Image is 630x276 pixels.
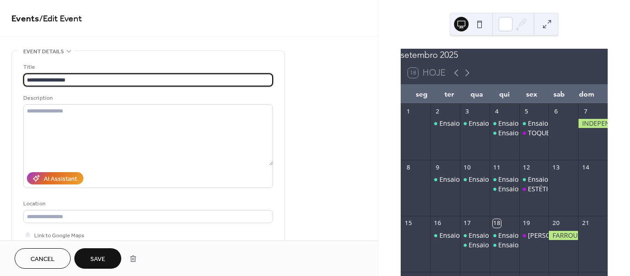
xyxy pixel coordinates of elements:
[519,119,549,128] div: Ensaio Manhã
[518,84,545,104] div: sex
[493,163,501,171] div: 11
[498,240,537,250] div: Ensaio Noite
[578,119,608,128] div: INDEPENDÊNCIA
[522,163,531,171] div: 12
[430,119,460,128] div: Ensaio Manhã
[490,175,519,184] div: Ensaio Manhã
[463,219,471,227] div: 17
[44,174,77,184] div: AI Assistant
[522,107,531,115] div: 5
[404,107,412,115] div: 1
[493,107,501,115] div: 4
[439,119,483,128] div: Ensaio Manhã
[552,163,560,171] div: 13
[581,107,589,115] div: 7
[522,219,531,227] div: 19
[434,107,442,115] div: 2
[528,119,572,128] div: Ensaio Manhã
[528,184,584,194] div: ESTÉTICA DO FRIO
[434,163,442,171] div: 9
[490,231,519,240] div: Ensaio Manhã
[581,163,589,171] div: 14
[463,107,471,115] div: 3
[552,219,560,227] div: 20
[404,163,412,171] div: 8
[491,84,518,104] div: qui
[469,175,512,184] div: Ensaio Manhã
[439,231,483,240] div: Ensaio Manhã
[74,248,121,269] button: Save
[39,10,82,28] span: / Edit Event
[31,255,55,264] span: Cancel
[435,84,463,104] div: ter
[493,219,501,227] div: 18
[463,163,471,171] div: 10
[430,175,460,184] div: Ensaio Manhã
[519,231,549,240] div: VIVALDI, BACH E FAURÉ
[23,93,271,103] div: Description
[23,62,271,72] div: Title
[552,107,560,115] div: 6
[528,128,589,138] div: TOQUE OPERÍSTICO
[469,240,508,250] div: Ensaio Noite
[408,84,435,104] div: seg
[23,47,64,56] span: Event details
[519,184,549,194] div: ESTÉTICA DO FRIO
[573,84,600,104] div: dom
[490,128,519,138] div: Ensaio Tarde
[460,119,490,128] div: Ensaio Manhã
[460,231,490,240] div: Ensaio Manhã
[490,240,519,250] div: Ensaio Noite
[460,240,490,250] div: Ensaio Noite
[490,119,519,128] div: Ensaio Manhã
[498,119,542,128] div: Ensaio Manhã
[469,231,512,240] div: Ensaio Manhã
[439,175,483,184] div: Ensaio Manhã
[11,10,39,28] a: Events
[401,49,608,62] div: setembro 2025
[15,248,71,269] button: Cancel
[434,219,442,227] div: 16
[460,175,490,184] div: Ensaio Manhã
[581,219,589,227] div: 21
[404,219,412,227] div: 15
[27,172,83,184] button: AI Assistant
[469,119,512,128] div: Ensaio Manhã
[34,231,84,240] span: Link to Google Maps
[498,231,542,240] div: Ensaio Manhã
[519,128,549,138] div: TOQUE OPERÍSTICO
[430,231,460,240] div: Ensaio Manhã
[498,184,538,194] div: Ensaio Tarde
[548,231,578,240] div: FARROUPILHA
[519,175,549,184] div: Ensaio Manhã
[498,128,538,138] div: Ensaio Tarde
[490,184,519,194] div: Ensaio Tarde
[90,255,105,264] span: Save
[463,84,491,104] div: qua
[545,84,573,104] div: sab
[498,175,542,184] div: Ensaio Manhã
[23,199,271,209] div: Location
[528,175,572,184] div: Ensaio Manhã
